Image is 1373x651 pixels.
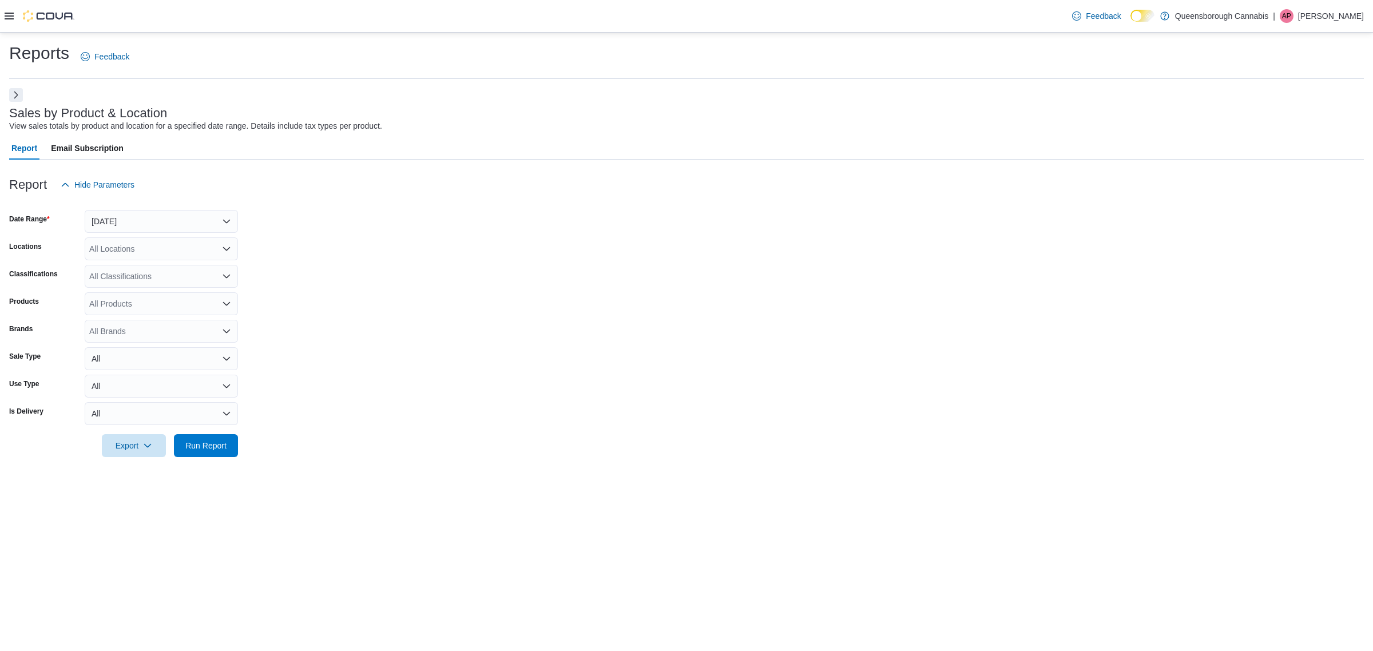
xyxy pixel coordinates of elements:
[9,215,50,224] label: Date Range
[9,88,23,102] button: Next
[9,269,58,279] label: Classifications
[85,375,238,398] button: All
[9,106,167,120] h3: Sales by Product & Location
[222,327,231,336] button: Open list of options
[1298,9,1364,23] p: [PERSON_NAME]
[109,434,159,457] span: Export
[1130,10,1154,22] input: Dark Mode
[74,179,134,190] span: Hide Parameters
[85,210,238,233] button: [DATE]
[9,407,43,416] label: Is Delivery
[1175,9,1268,23] p: Queensborough Cannabis
[9,42,69,65] h1: Reports
[102,434,166,457] button: Export
[1068,5,1125,27] a: Feedback
[56,173,139,196] button: Hide Parameters
[76,45,134,68] a: Feedback
[1282,9,1291,23] span: AP
[85,347,238,370] button: All
[9,379,39,388] label: Use Type
[51,137,124,160] span: Email Subscription
[94,51,129,62] span: Feedback
[9,178,47,192] h3: Report
[9,324,33,334] label: Brands
[1086,10,1121,22] span: Feedback
[85,402,238,425] button: All
[9,352,41,361] label: Sale Type
[222,272,231,281] button: Open list of options
[174,434,238,457] button: Run Report
[1280,9,1293,23] div: April Petrie
[9,297,39,306] label: Products
[222,299,231,308] button: Open list of options
[185,440,227,451] span: Run Report
[222,244,231,253] button: Open list of options
[11,137,37,160] span: Report
[9,242,42,251] label: Locations
[9,120,382,132] div: View sales totals by product and location for a specified date range. Details include tax types p...
[23,10,74,22] img: Cova
[1273,9,1275,23] p: |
